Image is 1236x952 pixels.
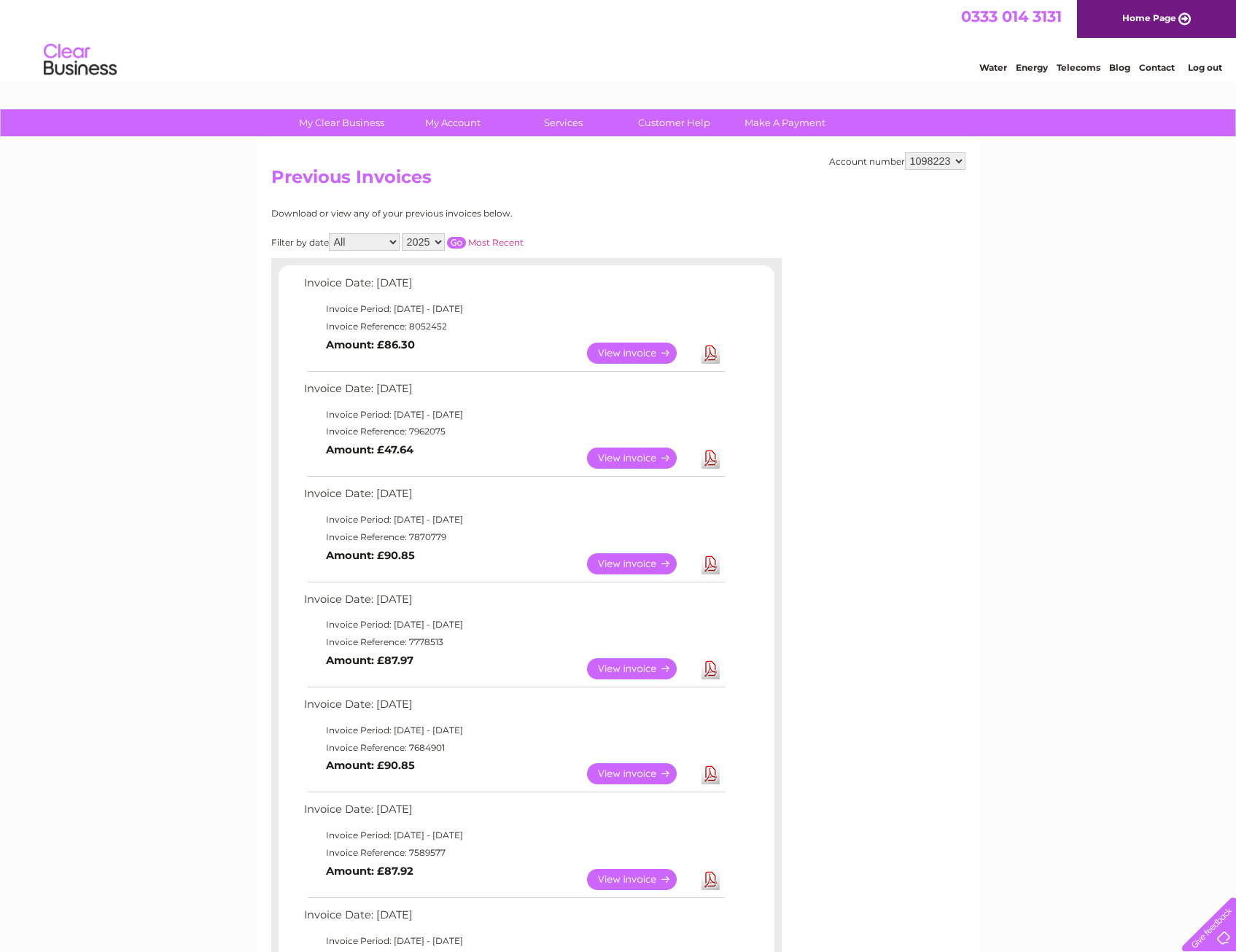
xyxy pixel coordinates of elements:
[300,379,727,406] td: Invoice Date: [DATE]
[701,763,720,784] a: Download
[587,869,694,890] a: View
[300,590,727,617] td: Invoice Date: [DATE]
[1139,62,1175,73] a: Contact
[701,448,720,469] a: Download
[271,208,654,219] div: Download or view any of your previous invoices below.
[300,511,727,528] td: Invoice Period: [DATE] - [DATE]
[1057,62,1100,73] a: Telecoms
[300,484,727,511] td: Invoice Date: [DATE]
[300,318,727,335] td: Invoice Reference: 8052452
[326,338,415,351] b: Amount: £86.30
[43,38,117,82] img: logo.png
[300,827,727,844] td: Invoice Period: [DATE] - [DATE]
[300,932,727,950] td: Invoice Period: [DATE] - [DATE]
[979,62,1007,73] a: Water
[300,695,727,722] td: Invoice Date: [DATE]
[503,109,623,136] a: Services
[271,233,654,251] div: Filter by date
[468,237,524,248] a: Most Recent
[587,343,694,364] a: View
[1188,62,1222,73] a: Log out
[326,759,415,772] b: Amount: £90.85
[701,658,720,679] a: Download
[300,273,727,300] td: Invoice Date: [DATE]
[701,343,720,364] a: Download
[274,8,963,71] div: Clear Business is a trading name of Verastar Limited (registered in [GEOGRAPHIC_DATA] No. 3667643...
[725,109,845,136] a: Make A Payment
[701,553,720,574] a: Download
[300,844,727,862] td: Invoice Reference: 7589577
[300,905,727,932] td: Invoice Date: [DATE]
[587,658,694,679] a: View
[300,800,727,827] td: Invoice Date: [DATE]
[1109,62,1130,73] a: Blog
[614,109,734,136] a: Customer Help
[300,528,727,546] td: Invoice Reference: 7870779
[587,763,694,784] a: View
[271,167,965,195] h2: Previous Invoices
[326,865,413,878] b: Amount: £87.92
[326,443,413,456] b: Amount: £47.64
[300,616,727,633] td: Invoice Period: [DATE] - [DATE]
[587,553,694,574] a: View
[392,109,513,136] a: My Account
[300,300,727,318] td: Invoice Period: [DATE] - [DATE]
[281,109,402,136] a: My Clear Business
[829,152,965,170] div: Account number
[961,7,1062,26] a: 0333 014 3131
[300,633,727,651] td: Invoice Reference: 7778513
[300,406,727,424] td: Invoice Period: [DATE] - [DATE]
[300,739,727,757] td: Invoice Reference: 7684901
[326,549,415,562] b: Amount: £90.85
[587,448,694,469] a: View
[1016,62,1048,73] a: Energy
[300,423,727,440] td: Invoice Reference: 7962075
[326,654,413,667] b: Amount: £87.97
[300,722,727,739] td: Invoice Period: [DATE] - [DATE]
[701,869,720,890] a: Download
